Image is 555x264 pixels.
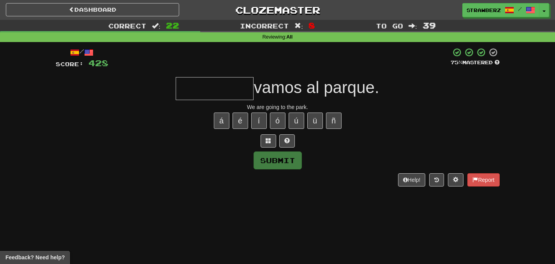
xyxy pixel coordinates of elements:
[423,21,436,30] span: 39
[191,3,364,17] a: Clozemaster
[467,7,501,14] span: strawberz
[286,34,292,40] strong: All
[88,58,108,68] span: 428
[409,23,417,29] span: :
[518,6,522,12] span: /
[152,23,160,29] span: :
[261,134,276,148] button: Switch sentence to multiple choice alt+p
[429,173,444,187] button: Round history (alt+y)
[56,103,500,111] div: We are going to the park.
[279,134,295,148] button: Single letter hint - you only get 1 per sentence and score half the points! alt+h
[254,78,379,97] span: vamos al parque.
[308,21,315,30] span: 8
[5,253,65,261] span: Open feedback widget
[398,173,426,187] button: Help!
[214,113,229,129] button: á
[6,3,179,16] a: Dashboard
[166,21,179,30] span: 22
[270,113,285,129] button: ó
[326,113,342,129] button: ñ
[56,48,108,57] div: /
[451,59,462,65] span: 75 %
[56,61,84,67] span: Score:
[254,151,302,169] button: Submit
[294,23,303,29] span: :
[251,113,267,129] button: í
[233,113,248,129] button: é
[108,22,146,30] span: Correct
[376,22,403,30] span: To go
[240,22,289,30] span: Incorrect
[289,113,304,129] button: ú
[451,59,500,66] div: Mastered
[467,173,499,187] button: Report
[307,113,323,129] button: ü
[462,3,539,17] a: strawberz /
